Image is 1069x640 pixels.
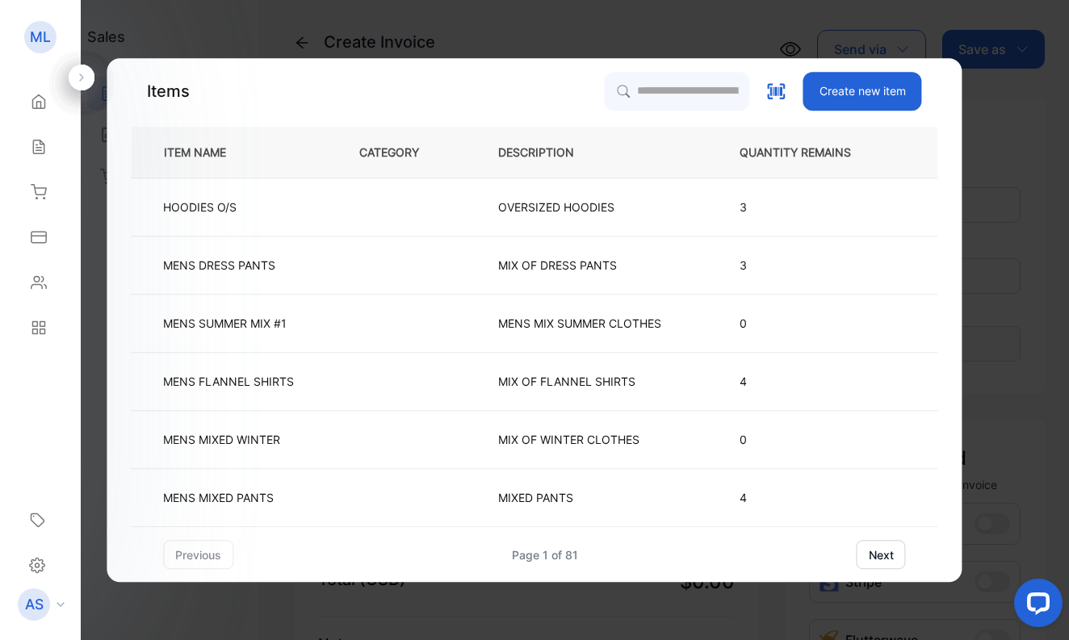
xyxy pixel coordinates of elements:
p: MENS MIX SUMMER CLOTHES [498,315,661,332]
p: 4 [740,373,877,390]
p: 0 [740,315,877,332]
iframe: LiveChat chat widget [1001,572,1069,640]
p: HOODIES O/S [163,199,237,215]
p: MENS FLANNEL SHIRTS [163,373,294,390]
p: 3 [740,199,877,215]
p: 4 [740,489,877,506]
p: OVERSIZED HOODIES [498,199,614,215]
button: previous [163,540,233,569]
p: MIX OF WINTER CLOTHES [498,431,639,448]
div: Page 1 of 81 [512,546,578,563]
p: MENS SUMMER MIX #1 [163,315,287,332]
p: MENS MIXED WINTER [163,431,280,448]
button: next [857,540,906,569]
p: MIXED PANTS [498,489,573,506]
p: MIX OF DRESS PANTS [498,257,617,274]
p: CATEGORY [359,144,445,161]
button: Create new item [803,72,922,111]
p: ML [30,27,51,48]
p: 0 [740,431,877,448]
p: AS [25,594,44,615]
p: 3 [740,257,877,274]
p: MENS DRESS PANTS [163,257,275,274]
p: QUANTITY REMAINS [740,144,877,161]
p: MIX OF FLANNEL SHIRTS [498,373,635,390]
p: Items [147,79,190,103]
p: ITEM NAME [157,144,252,161]
p: UNIT PRICE [930,144,1027,161]
p: DESCRIPTION [498,144,600,161]
p: MENS MIXED PANTS [163,489,274,506]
